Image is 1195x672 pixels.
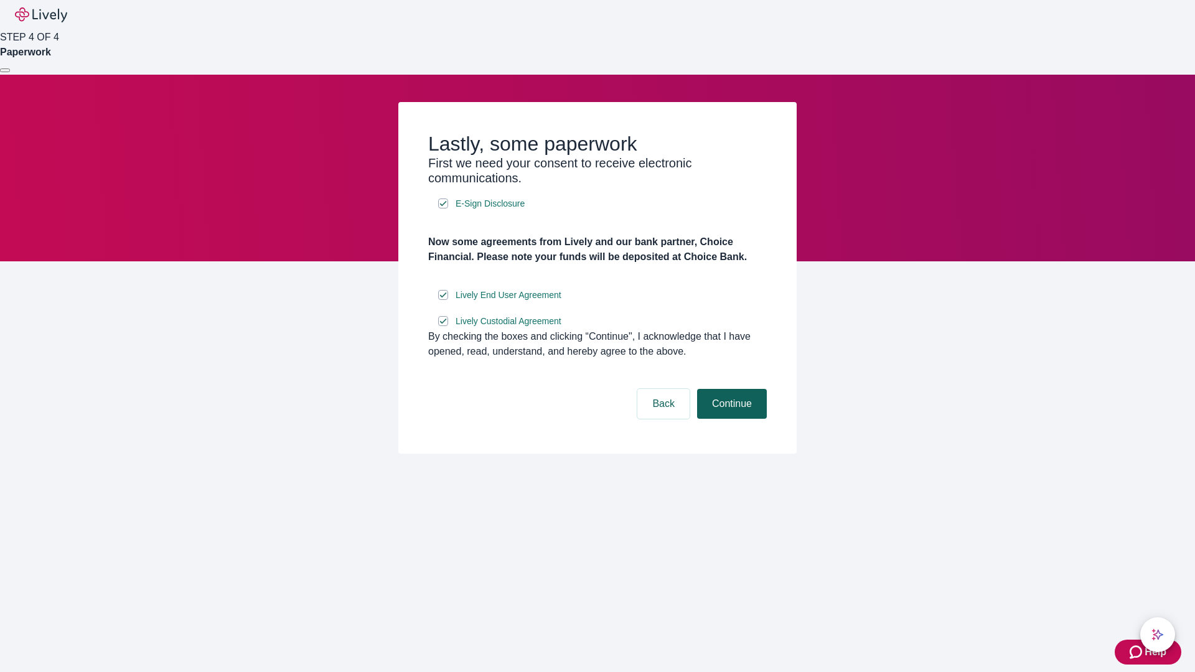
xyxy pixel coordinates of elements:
[428,329,767,359] div: By checking the boxes and clicking “Continue", I acknowledge that I have opened, read, understand...
[453,287,564,303] a: e-sign disclosure document
[637,389,690,419] button: Back
[1140,617,1175,652] button: chat
[453,314,564,329] a: e-sign disclosure document
[428,132,767,156] h2: Lastly, some paperwork
[428,156,767,185] h3: First we need your consent to receive electronic communications.
[456,315,561,328] span: Lively Custodial Agreement
[428,235,767,264] h4: Now some agreements from Lively and our bank partner, Choice Financial. Please note your funds wi...
[1151,628,1164,641] svg: Lively AI Assistant
[1130,645,1145,660] svg: Zendesk support icon
[1115,640,1181,665] button: Zendesk support iconHelp
[456,289,561,302] span: Lively End User Agreement
[697,389,767,419] button: Continue
[15,7,67,22] img: Lively
[456,197,525,210] span: E-Sign Disclosure
[1145,645,1166,660] span: Help
[453,196,527,212] a: e-sign disclosure document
